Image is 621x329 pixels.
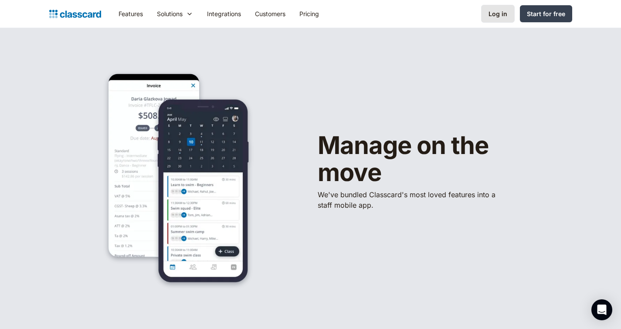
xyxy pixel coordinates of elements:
[481,5,515,23] a: Log in
[292,4,326,24] a: Pricing
[527,9,565,18] div: Start for free
[318,189,501,210] p: We've bundled ​Classcard's most loved features into a staff mobile app.
[112,4,150,24] a: Features
[489,9,507,18] div: Log in
[157,9,183,18] div: Solutions
[150,4,200,24] div: Solutions
[248,4,292,24] a: Customers
[318,132,544,186] h1: Manage on the move
[591,299,612,320] div: Open Intercom Messenger
[520,5,572,22] a: Start for free
[49,8,101,20] a: home
[200,4,248,24] a: Integrations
